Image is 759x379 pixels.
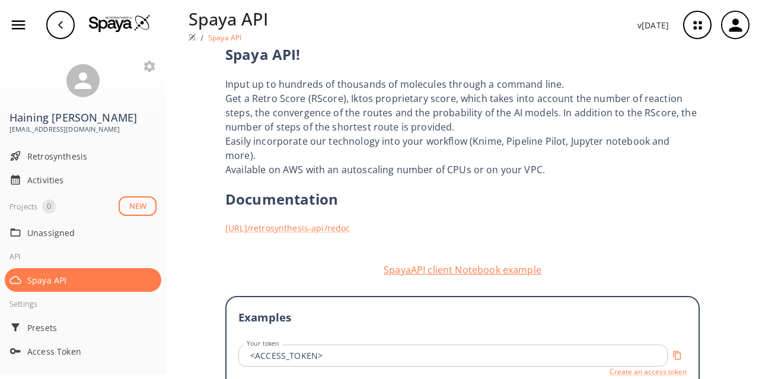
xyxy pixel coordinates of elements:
label: Your token [247,339,279,348]
button: SpayaAPI client Notebook example [225,263,700,277]
p: v [DATE] [637,19,669,31]
div: Access Token [5,339,161,363]
div: Unassigned [5,221,161,244]
button: Copy to clipboard [668,346,687,365]
a: [URL]/retrosynthesis-api/redoc [225,222,700,234]
span: Retrosynthesis [27,150,157,163]
div: Get a Retro Score (RScore), Iktos proprietary score, which takes into account the number of react... [225,91,700,134]
span: [EMAIL_ADDRESS][DOMAIN_NAME] [9,124,157,135]
p: Spaya API [189,6,268,31]
div: Spaya API [5,268,161,292]
div: Activities [5,168,161,192]
button: NEW [119,196,157,216]
div: Available on AWS with an autoscaling number of CPUs or on your VPC. [225,163,700,177]
span: 0 [42,200,56,212]
div: Retrosynthesis [5,144,161,168]
span: Unassigned [27,227,157,239]
div: Presets [5,316,161,339]
p: Spaya API [208,33,241,43]
div: Input up to hundreds of thousands of molecules through a command line. [225,77,700,91]
img: Spaya logo [189,34,196,41]
span: Presets [27,321,157,334]
span: Access Token [27,345,157,358]
h3: Examples [238,309,687,326]
div: Easily incorporate our technology into your workflow (Knime, Pipeline Pilot, Jupyter notebook and... [225,134,700,163]
button: Create an access token [610,367,687,377]
li: / [200,31,203,44]
h3: Haining [PERSON_NAME] [9,112,157,124]
div: Projects [9,199,37,214]
span: Activities [27,174,157,186]
span: Spaya API [27,274,157,286]
h2: Documentation [225,189,700,210]
img: Logo Spaya [89,14,151,32]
